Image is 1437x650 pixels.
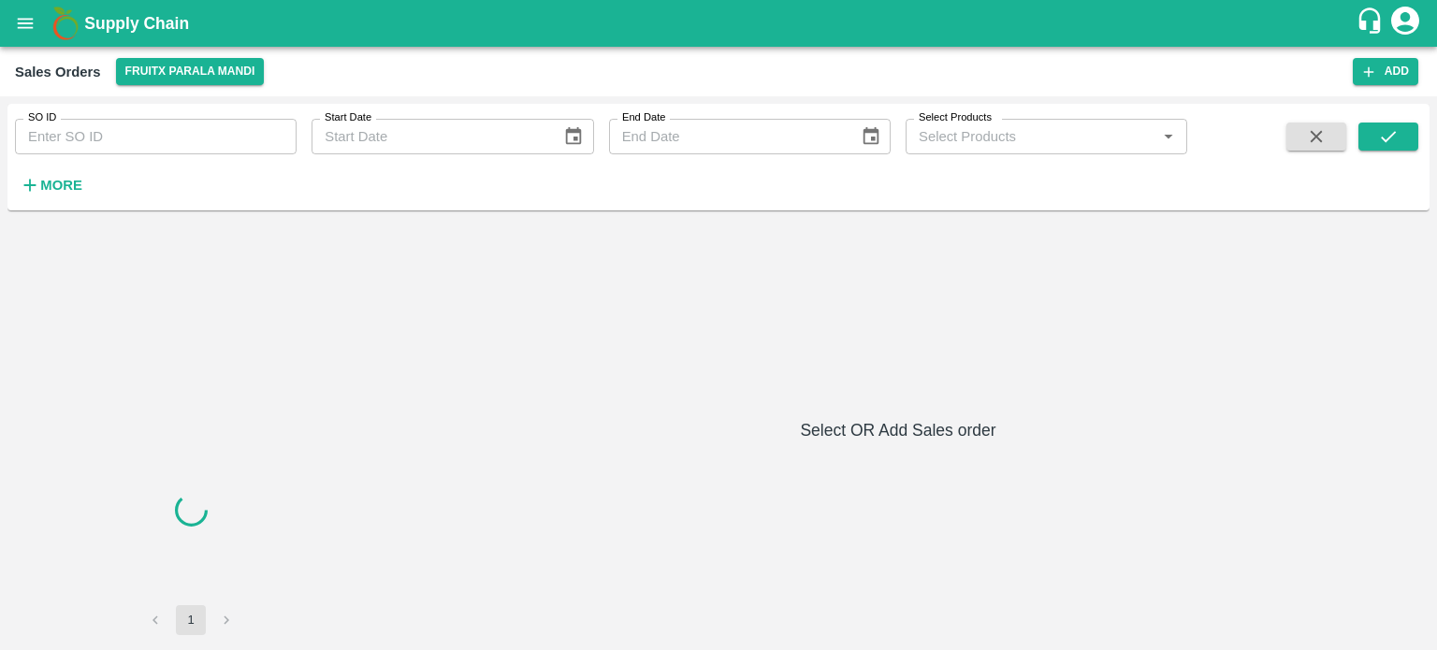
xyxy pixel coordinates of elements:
div: Sales Orders [15,60,101,84]
b: Supply Chain [84,14,189,33]
button: page 1 [176,605,206,635]
label: SO ID [28,110,56,125]
strong: More [40,178,82,193]
button: open drawer [4,2,47,45]
button: More [15,169,87,201]
input: Enter SO ID [15,119,297,154]
a: Supply Chain [84,10,1356,36]
label: Start Date [325,110,371,125]
div: account of current user [1388,4,1422,43]
input: Select Products [911,124,1151,149]
h6: Select OR Add Sales order [374,417,1422,443]
button: Choose date [556,119,591,154]
label: End Date [622,110,665,125]
label: Select Products [919,110,992,125]
input: Start Date [312,119,548,154]
nav: pagination navigation [138,605,244,635]
div: customer-support [1356,7,1388,40]
button: Choose date [853,119,889,154]
button: Add [1353,58,1418,85]
input: End Date [609,119,846,154]
img: logo [47,5,84,42]
button: Select DC [116,58,265,85]
button: Open [1156,124,1181,149]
